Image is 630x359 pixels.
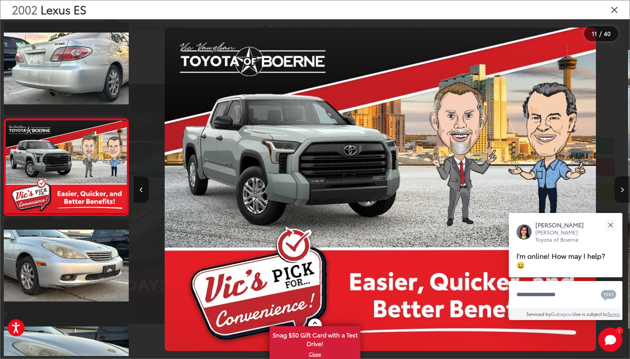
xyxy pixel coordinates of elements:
span: Snag $50 Gift Card with a Test Drive! [270,327,360,350]
span: I'm online! How may I help? 😀 [516,250,605,270]
p: [PERSON_NAME] [535,221,591,229]
span: Serviced by [526,311,551,317]
svg: Start Chat [598,328,622,352]
div: 2002 Lexus ES 300 10 [132,28,628,351]
span: Use is subject to [572,311,607,317]
span: 40 [604,29,611,37]
button: Close [602,217,619,233]
button: Next image [614,176,630,203]
img: 2002 Lexus ES 300 [3,33,130,104]
button: Previous image [134,176,149,203]
i: Close gallery [611,5,618,14]
a: Gubagoo. [551,311,572,317]
img: 2002 Lexus ES 300 [5,121,128,213]
span: 1 [618,329,620,332]
svg: Text [601,289,616,301]
span: 2002 [12,1,37,17]
a: Terms [607,311,620,317]
button: Toggle Chat Window [598,328,622,352]
span: / [599,31,602,36]
img: 2002 Lexus ES 300 [3,230,130,302]
span: Lexus ES [41,1,86,17]
img: 2002 Lexus ES 300 [165,28,596,351]
textarea: Type your message [509,281,622,308]
span: 11 [592,29,597,37]
p: [PERSON_NAME] Toyota of Boerne [535,229,591,244]
button: Chat with SMS [599,286,619,303]
div: Close[PERSON_NAME][PERSON_NAME] Toyota of BoerneI'm online! How may I help? 😀Type your messageCha... [509,213,622,320]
